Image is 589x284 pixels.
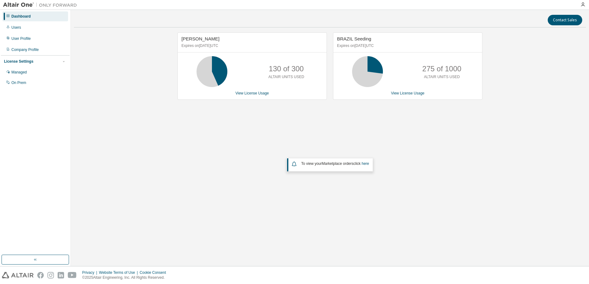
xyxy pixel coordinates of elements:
img: linkedin.svg [58,272,64,278]
div: Dashboard [11,14,31,19]
a: View License Usage [391,91,424,95]
img: Altair One [3,2,80,8]
button: Contact Sales [548,15,582,25]
div: Privacy [82,270,99,275]
a: View License Usage [235,91,269,95]
div: Company Profile [11,47,39,52]
div: Managed [11,70,27,75]
span: BRAZIL Seeding [337,36,371,41]
p: Expires on [DATE] UTC [337,43,477,48]
div: License Settings [4,59,33,64]
a: here [362,161,369,166]
p: © 2025 Altair Engineering, Inc. All Rights Reserved. [82,275,170,280]
div: User Profile [11,36,31,41]
em: Marketplace orders [322,161,354,166]
div: Cookie Consent [140,270,169,275]
p: 130 of 300 [269,64,304,74]
div: Website Terms of Use [99,270,140,275]
div: Users [11,25,21,30]
p: 275 of 1000 [422,64,461,74]
img: youtube.svg [68,272,77,278]
span: [PERSON_NAME] [181,36,219,41]
p: ALTAIR UNITS USED [268,74,304,80]
img: altair_logo.svg [2,272,34,278]
div: On Prem [11,80,26,85]
p: Expires on [DATE] UTC [181,43,321,48]
span: To view your click [301,161,369,166]
img: instagram.svg [47,272,54,278]
img: facebook.svg [37,272,44,278]
p: ALTAIR UNITS USED [424,74,460,80]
